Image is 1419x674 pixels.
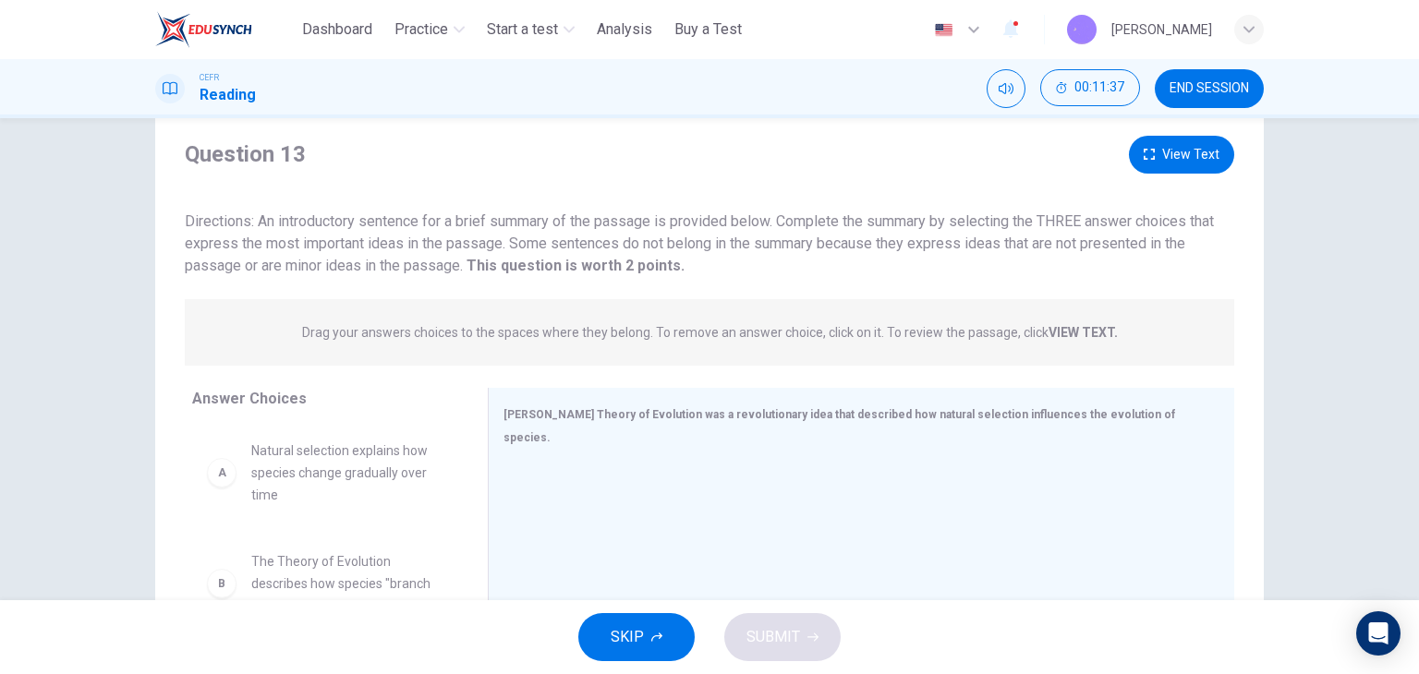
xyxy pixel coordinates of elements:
img: ELTC logo [155,11,252,48]
span: Directions: An introductory sentence for a brief summary of the passage is provided below. Comple... [185,212,1214,274]
div: BThe Theory of Evolution describes how species "branch out" from a common ancestor [192,536,458,632]
button: Buy a Test [667,13,749,46]
div: A [207,458,236,487]
button: Dashboard [295,13,380,46]
img: en [932,23,955,37]
button: END SESSION [1155,69,1264,108]
span: Practice [394,18,448,41]
h4: Question 13 [185,139,306,169]
span: SKIP [611,624,644,650]
span: END SESSION [1170,81,1249,96]
strong: VIEW TEXT. [1049,325,1118,340]
span: CEFR [200,71,219,84]
span: 00:11:37 [1074,80,1124,95]
div: Open Intercom Messenger [1356,611,1401,656]
span: Analysis [597,18,652,41]
button: Start a test [479,13,582,46]
div: [PERSON_NAME] [1111,18,1212,41]
button: SKIP [578,613,695,661]
button: Analysis [589,13,660,46]
img: Profile picture [1067,15,1097,44]
span: Start a test [487,18,558,41]
div: ANatural selection explains how species change gradually over time [192,425,458,521]
a: ELTC logo [155,11,295,48]
strong: This question is worth 2 points. [463,257,685,274]
h1: Reading [200,84,256,106]
p: Drag your answers choices to the spaces where they belong. To remove an answer choice, click on i... [302,325,1118,340]
button: Practice [387,13,472,46]
div: B [207,569,236,598]
span: The Theory of Evolution describes how species "branch out" from a common ancestor [251,550,443,617]
span: Dashboard [302,18,372,41]
button: View Text [1129,136,1234,174]
button: 00:11:37 [1040,69,1140,106]
span: Buy a Test [674,18,742,41]
span: [PERSON_NAME] Theory of Evolution was a revolutionary idea that described how natural selection i... [503,408,1175,444]
span: Answer Choices [192,390,307,407]
div: Hide [1040,69,1140,108]
div: Mute [987,69,1025,108]
span: Natural selection explains how species change gradually over time [251,439,443,506]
